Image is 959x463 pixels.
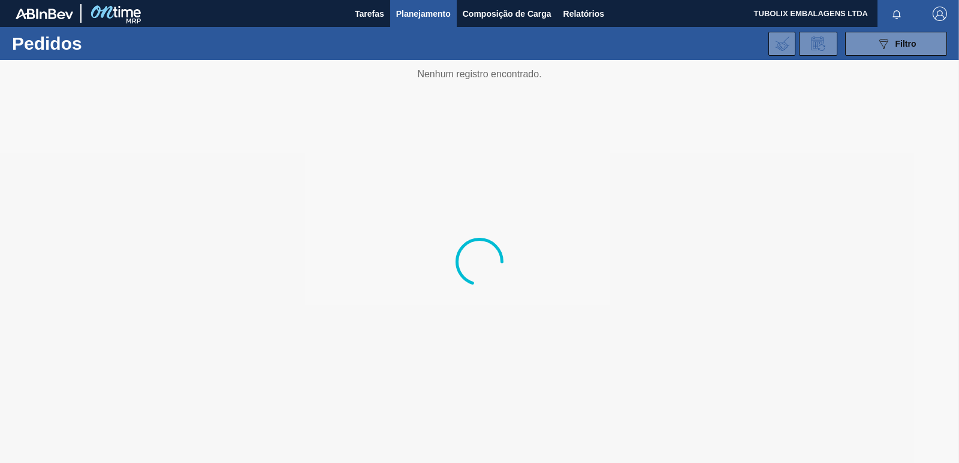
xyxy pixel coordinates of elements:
span: Tarefas [355,7,384,21]
span: Filtro [895,39,916,49]
img: TNhmsLtSVTkK8tSr43FrP2fwEKptu5GPRR3wAAAABJRU5ErkJggg== [16,8,73,19]
div: Importar Negociações dos Pedidos [768,32,795,56]
div: Solicitação de Revisão de Pedidos [799,32,837,56]
span: Composição de Carga [463,7,551,21]
span: Planejamento [396,7,451,21]
h1: Pedidos [12,37,186,50]
button: Notificações [877,5,916,22]
button: Filtro [845,32,947,56]
img: Logout [933,7,947,21]
span: Relatórios [563,7,604,21]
